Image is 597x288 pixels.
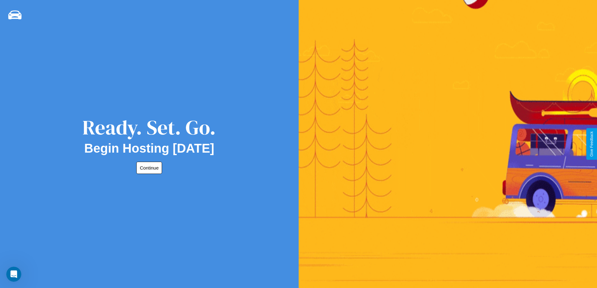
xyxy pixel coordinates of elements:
[82,113,216,141] div: Ready. Set. Go.
[84,141,214,155] h2: Begin Hosting [DATE]
[136,162,162,174] button: Continue
[589,131,594,157] div: Give Feedback
[6,267,21,282] iframe: Intercom live chat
